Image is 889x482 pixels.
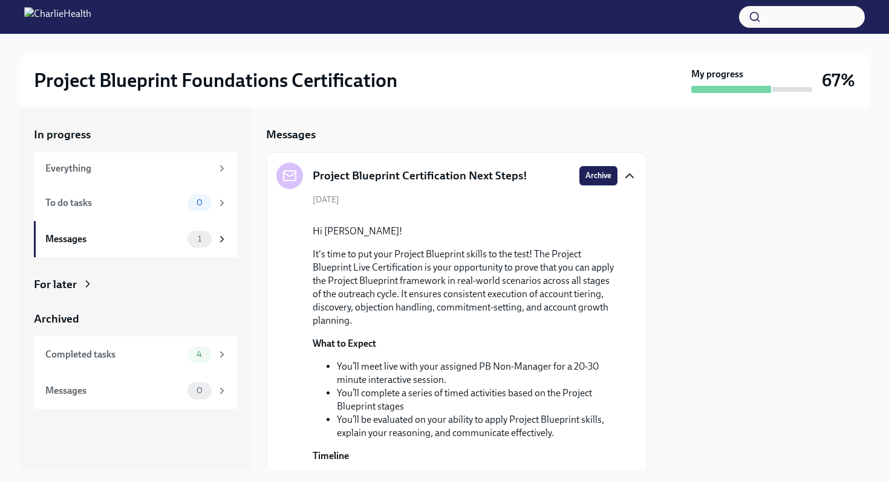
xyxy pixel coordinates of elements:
strong: My progress [691,68,743,81]
a: Completed tasks4 [34,336,237,373]
li: You’ll meet live with your assigned PB Non-Manager for a 20-30 minute interactive session. [337,360,617,387]
a: To do tasks0 [34,185,237,221]
img: CharlieHealth [24,7,91,27]
div: Messages [45,384,183,397]
li: You’ll complete a series of timed activities based on the Project Blueprint stages [337,387,617,413]
a: Everything [34,152,237,185]
div: To do tasks [45,196,183,210]
a: Messages0 [34,373,237,409]
h2: Project Blueprint Foundations Certification [34,68,397,92]
h5: Project Blueprint Certification Next Steps! [313,168,527,184]
span: 4 [189,350,209,359]
span: [DATE] [313,194,339,205]
h3: 67% [822,69,855,91]
strong: Timeline [313,450,349,461]
li: You’ll be evaluated on your ability to apply Project Blueprint skills, explain your reasoning, an... [337,413,617,440]
div: Messages [45,233,183,246]
span: 0 [189,198,210,207]
div: Completed tasks [45,348,183,361]
strong: What to Expect [313,338,376,349]
span: 0 [189,386,210,395]
div: For later [34,277,77,292]
span: 1 [190,234,209,243]
a: In progress [34,127,237,143]
h5: Messages [266,127,316,143]
div: Everything [45,162,212,175]
p: Hi [PERSON_NAME]! [313,225,617,238]
a: Messages1 [34,221,237,257]
button: Archive [579,166,617,185]
a: Archived [34,311,237,327]
p: It's time to put your Project Blueprint skills to the test! The Project Blueprint Live Certificat... [313,248,617,327]
a: For later [34,277,237,292]
span: Archive [585,170,611,182]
